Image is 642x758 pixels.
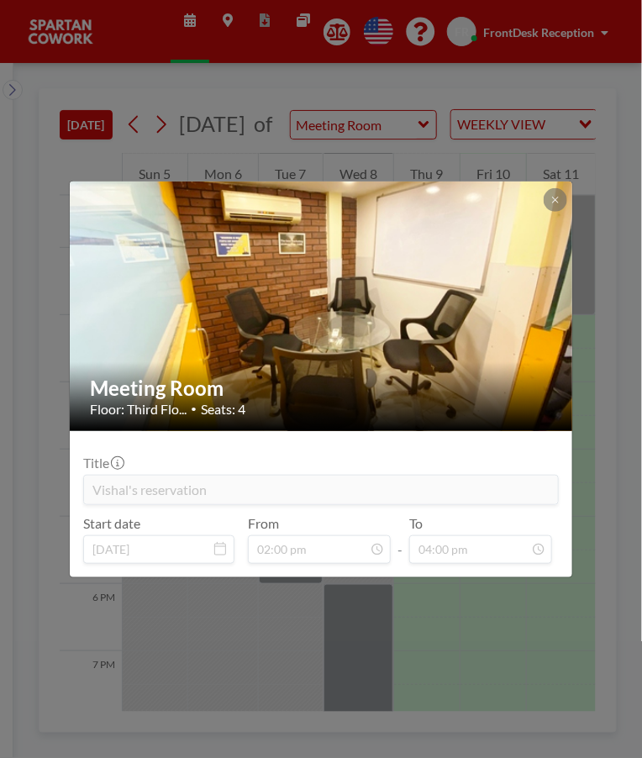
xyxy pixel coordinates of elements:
span: Floor: Third Flo... [90,401,187,418]
label: Title [83,455,123,471]
img: 537.jpg [70,117,574,495]
span: Seats: 4 [201,401,245,418]
label: To [409,515,423,532]
h2: Meeting Room [90,376,554,401]
input: (No title) [84,476,558,504]
span: • [191,403,197,415]
span: - [397,521,403,558]
label: Start date [83,515,140,532]
label: From [248,515,279,532]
